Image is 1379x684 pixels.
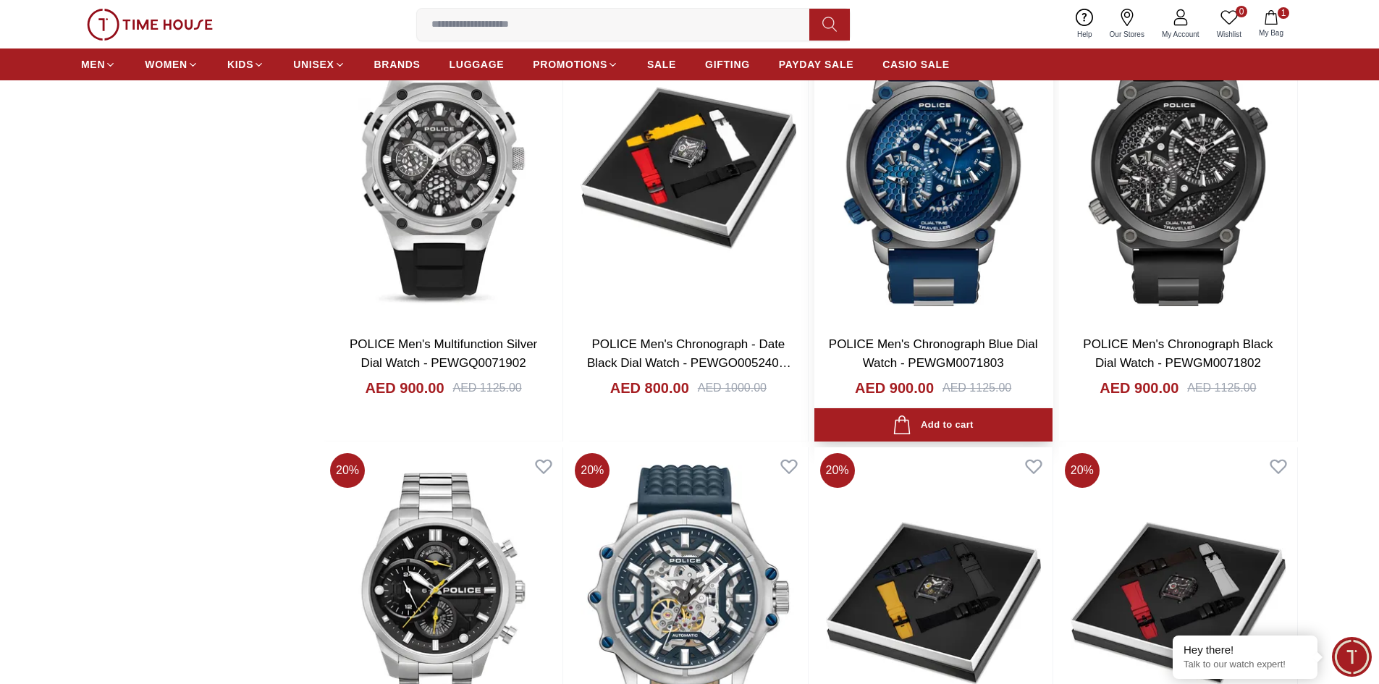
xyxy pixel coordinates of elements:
[87,9,213,41] img: ...
[1250,7,1292,41] button: 1My Bag
[882,57,950,72] span: CASIO SALE
[647,57,676,72] span: SALE
[829,337,1038,370] a: POLICE Men's Chronograph Blue Dial Watch - PEWGM0071803
[1083,337,1273,370] a: POLICE Men's Chronograph Black Dial Watch - PEWGM0071802
[1211,29,1247,40] span: Wishlist
[374,51,421,77] a: BRANDS
[81,57,105,72] span: MEN
[374,57,421,72] span: BRANDS
[779,57,853,72] span: PAYDAY SALE
[698,379,767,397] div: AED 1000.00
[942,379,1011,397] div: AED 1125.00
[324,12,562,324] img: POLICE Men's Multifunction Silver Dial Watch - PEWGQ0071902
[820,453,855,488] span: 20 %
[366,378,444,398] h4: AED 900.00
[450,57,505,72] span: LUGGAGE
[350,337,537,370] a: POLICE Men's Multifunction Silver Dial Watch - PEWGQ0071902
[1184,659,1307,671] p: Talk to our watch expert!
[1208,6,1250,43] a: 0Wishlist
[1071,29,1098,40] span: Help
[1253,28,1289,38] span: My Bag
[330,453,365,488] span: 20 %
[1184,643,1307,657] div: Hey there!
[1156,29,1205,40] span: My Account
[1100,378,1178,398] h4: AED 900.00
[882,51,950,77] a: CASIO SALE
[814,12,1053,324] img: POLICE Men's Chronograph Blue Dial Watch - PEWGM0071803
[227,57,253,72] span: KIDS
[81,51,116,77] a: MEN
[610,378,689,398] h4: AED 800.00
[893,415,973,435] div: Add to cart
[569,12,807,324] img: POLICE Men's Chronograph - Date Black Dial Watch - PEWGO0052402-SET
[587,337,791,388] a: POLICE Men's Chronograph - Date Black Dial Watch - PEWGO0052402-SET
[1104,29,1150,40] span: Our Stores
[533,57,607,72] span: PROMOTIONS
[293,57,334,72] span: UNISEX
[227,51,264,77] a: KIDS
[145,57,187,72] span: WOMEN
[814,408,1053,442] button: Add to cart
[647,51,676,77] a: SALE
[855,378,934,398] h4: AED 900.00
[1059,12,1297,324] img: POLICE Men's Chronograph Black Dial Watch - PEWGM0071802
[1236,6,1247,17] span: 0
[575,453,610,488] span: 20 %
[1101,6,1153,43] a: Our Stores
[779,51,853,77] a: PAYDAY SALE
[1187,379,1256,397] div: AED 1125.00
[1068,6,1101,43] a: Help
[533,51,618,77] a: PROMOTIONS
[1278,7,1289,19] span: 1
[705,51,750,77] a: GIFTING
[293,51,345,77] a: UNISEX
[450,51,505,77] a: LUGGAGE
[1332,637,1372,677] div: Chat Widget
[705,57,750,72] span: GIFTING
[145,51,198,77] a: WOMEN
[1065,453,1100,488] span: 20 %
[453,379,522,397] div: AED 1125.00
